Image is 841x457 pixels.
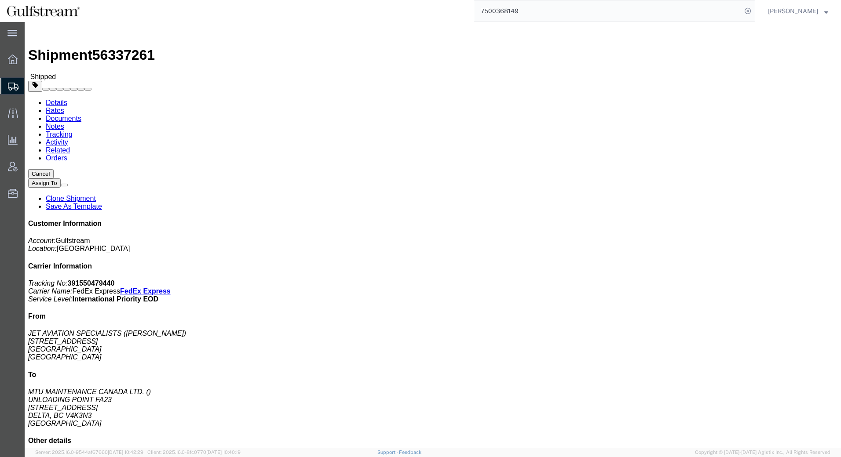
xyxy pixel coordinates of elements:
[25,22,841,448] iframe: FS Legacy Container
[206,450,241,455] span: [DATE] 10:40:19
[108,450,143,455] span: [DATE] 10:42:29
[768,6,829,16] button: [PERSON_NAME]
[6,4,80,18] img: logo
[377,450,399,455] a: Support
[35,450,143,455] span: Server: 2025.16.0-9544af67660
[768,6,818,16] span: Kimberly Printup
[695,449,830,456] span: Copyright © [DATE]-[DATE] Agistix Inc., All Rights Reserved
[474,0,742,22] input: Search for shipment number, reference number
[399,450,421,455] a: Feedback
[147,450,241,455] span: Client: 2025.16.0-8fc0770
